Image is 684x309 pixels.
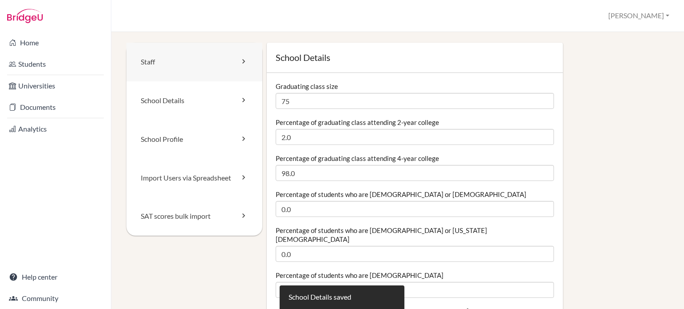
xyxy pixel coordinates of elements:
label: Percentage of students who are [DEMOGRAPHIC_DATA] [276,271,444,280]
a: Universities [2,77,109,95]
label: Percentage of graduating class attending 2-year college [276,118,439,127]
a: School Profile [126,120,262,159]
a: Students [2,55,109,73]
label: Percentage of graduating class attending 4-year college [276,154,439,163]
label: Percentage of students who are [DEMOGRAPHIC_DATA] or [DEMOGRAPHIC_DATA] [276,190,526,199]
a: Import Users via Spreadsheet [126,159,262,197]
a: Help center [2,268,109,286]
a: School Details [126,81,262,120]
a: Documents [2,98,109,116]
a: SAT scores bulk import [126,197,262,236]
button: [PERSON_NAME] [604,8,673,24]
div: School Details saved [289,292,351,302]
a: Staff [126,43,262,81]
h1: School Details [276,52,554,64]
a: Home [2,34,109,52]
a: Analytics [2,120,109,138]
label: Percentage of students who are [DEMOGRAPHIC_DATA] or [US_STATE][DEMOGRAPHIC_DATA] [276,226,554,244]
label: Graduating class size [276,82,338,91]
img: Bridge-U [7,9,43,23]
